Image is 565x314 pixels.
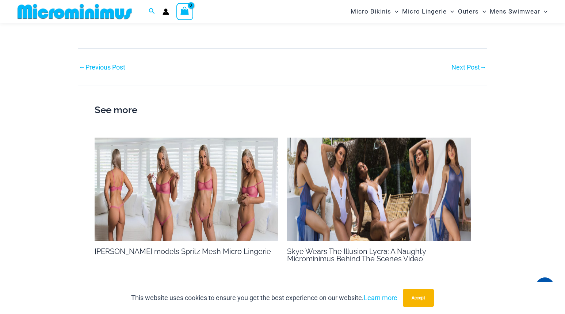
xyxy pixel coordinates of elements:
[451,64,486,71] a: Next Post→
[95,247,271,256] a: [PERSON_NAME] models Spritz Mesh Micro Lingerie
[490,2,540,21] span: Mens Swimwear
[479,2,486,21] span: Menu Toggle
[402,2,447,21] span: Micro Lingerie
[447,2,454,21] span: Menu Toggle
[458,2,479,21] span: Outers
[131,292,397,303] p: This website uses cookies to ensure you get the best experience on our website.
[149,7,155,16] a: Search icon link
[287,247,426,263] a: Skye Wears The Illusion Lycra: A Naughty Microminimus Behind The Scenes Video
[78,48,487,73] nav: Post navigation
[540,2,547,21] span: Menu Toggle
[176,3,193,20] a: View Shopping Cart, empty
[400,2,456,21] a: Micro LingerieMenu ToggleMenu Toggle
[351,2,391,21] span: Micro Bikinis
[15,3,135,20] img: MM SHOP LOGO FLAT
[456,2,488,21] a: OutersMenu ToggleMenu Toggle
[348,1,550,22] nav: Site Navigation
[488,2,549,21] a: Mens SwimwearMenu ToggleMenu Toggle
[364,294,397,302] a: Learn more
[95,102,471,118] h2: See more
[403,289,434,307] button: Accept
[163,8,169,15] a: Account icon link
[95,138,278,241] img: MM BTS Sammy 2000 x 700 Thumbnail 1
[287,138,471,241] img: SKYE 2000 x 700 Thumbnail
[349,2,400,21] a: Micro BikinisMenu ToggleMenu Toggle
[480,63,486,71] span: →
[79,64,125,71] a: ←Previous Post
[79,63,85,71] span: ←
[391,2,398,21] span: Menu Toggle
